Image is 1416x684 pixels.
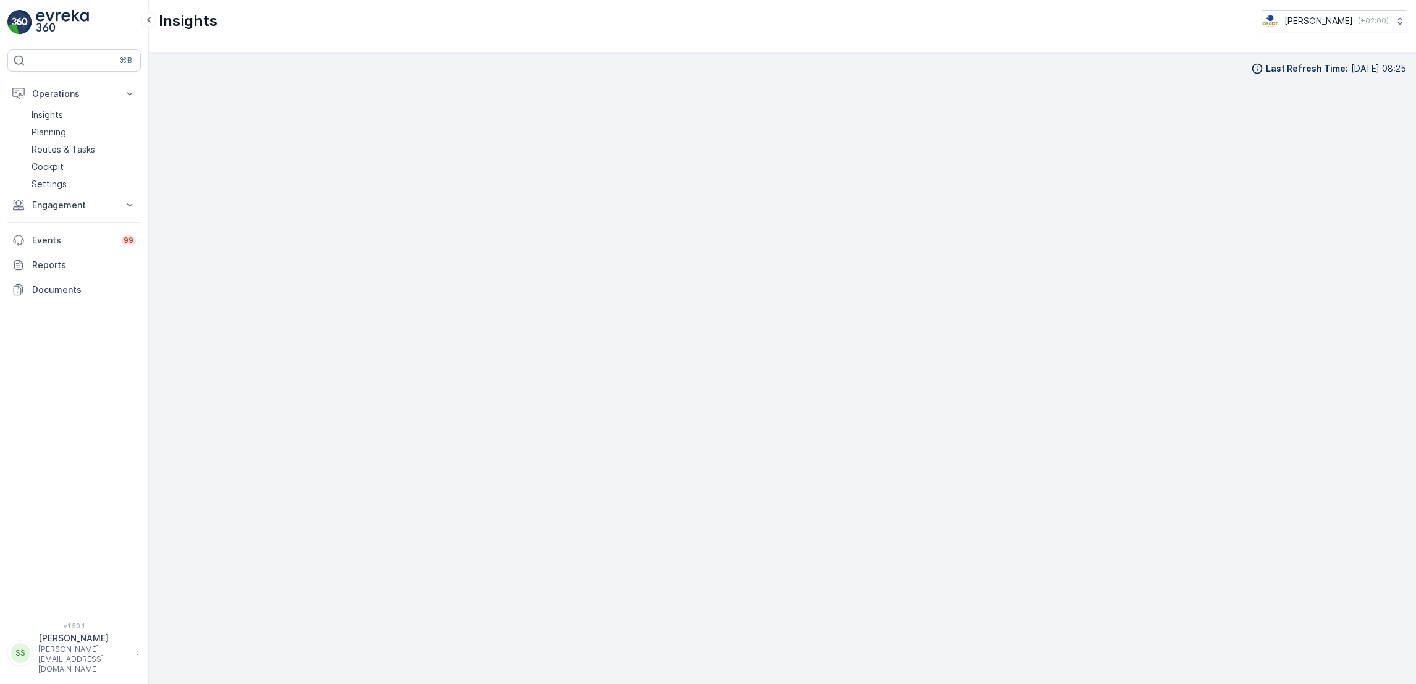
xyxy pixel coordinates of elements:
button: SS[PERSON_NAME][PERSON_NAME][EMAIL_ADDRESS][DOMAIN_NAME] [7,632,141,674]
p: ⌘B [120,56,132,65]
p: Planning [32,126,66,138]
a: Events99 [7,228,141,253]
p: [PERSON_NAME] [1284,15,1353,27]
p: Documents [32,284,136,296]
p: Routes & Tasks [32,143,95,156]
p: ( +02:00 ) [1358,16,1389,26]
img: logo [7,10,32,35]
p: [PERSON_NAME][EMAIL_ADDRESS][DOMAIN_NAME] [38,644,130,674]
a: Documents [7,277,141,302]
a: Reports [7,253,141,277]
div: SS [11,643,30,663]
p: Operations [32,88,116,100]
p: Engagement [32,199,116,211]
p: Settings [32,178,67,190]
button: Operations [7,82,141,106]
button: [PERSON_NAME](+02:00) [1262,10,1406,32]
a: Cockpit [27,158,141,175]
a: Planning [27,124,141,141]
p: Insights [159,11,217,31]
a: Routes & Tasks [27,141,141,158]
a: Insights [27,106,141,124]
p: Events [32,234,114,247]
p: [PERSON_NAME] [38,632,130,644]
p: Insights [32,109,63,121]
p: 99 [124,235,133,245]
span: v 1.50.1 [7,622,141,630]
img: basis-logo_rgb2x.png [1262,14,1279,28]
p: [DATE] 08:25 [1351,62,1406,75]
p: Reports [32,259,136,271]
button: Engagement [7,193,141,217]
p: Cockpit [32,161,64,173]
p: Last Refresh Time : [1266,62,1348,75]
img: logo_light-DOdMpM7g.png [36,10,89,35]
a: Settings [27,175,141,193]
